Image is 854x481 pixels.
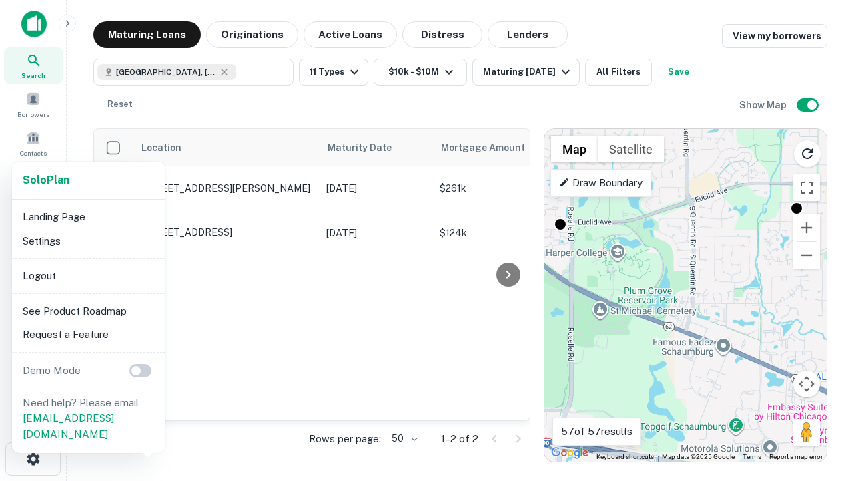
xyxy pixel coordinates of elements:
li: Logout [17,264,160,288]
a: SoloPlan [23,172,69,188]
strong: Solo Plan [23,174,69,186]
li: Request a Feature [17,323,160,347]
p: Demo Mode [17,363,86,379]
a: [EMAIL_ADDRESS][DOMAIN_NAME] [23,412,114,440]
li: See Product Roadmap [17,299,160,323]
iframe: Chat Widget [787,331,854,395]
li: Settings [17,229,160,253]
li: Landing Page [17,205,160,229]
p: Need help? Please email [23,395,155,442]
